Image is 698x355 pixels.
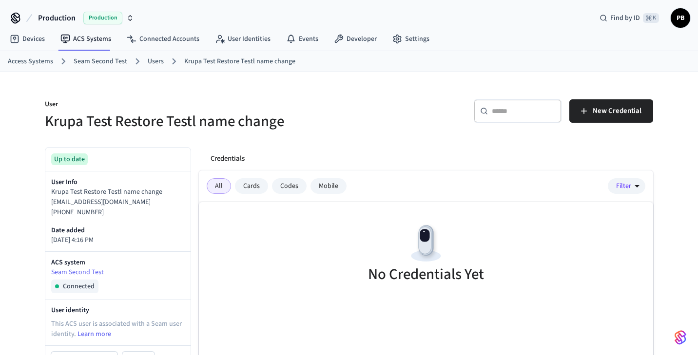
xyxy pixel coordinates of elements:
[51,305,185,315] p: User identity
[119,30,207,48] a: Connected Accounts
[63,281,95,291] span: Connected
[8,56,53,67] a: Access Systems
[51,235,185,245] p: [DATE] 4:16 PM
[83,12,122,24] span: Production
[569,99,653,123] button: New Credential
[385,30,437,48] a: Settings
[51,258,185,267] p: ACS system
[51,177,185,187] p: User Info
[184,56,295,67] a: Krupa Test Restore Testl name change
[51,187,185,197] p: Krupa Test Restore Testl name change
[404,222,448,265] img: Devices Empty State
[51,197,185,207] p: [EMAIL_ADDRESS][DOMAIN_NAME]
[272,178,307,194] div: Codes
[51,225,185,235] p: Date added
[74,56,127,67] a: Seam Second Test
[207,178,231,194] div: All
[53,30,119,48] a: ACS Systems
[592,9,667,27] div: Find by ID⌘ K
[368,264,484,284] h5: No Credentials Yet
[675,330,686,345] img: SeamLogoGradient.69752ec5.svg
[643,13,659,23] span: ⌘ K
[45,112,343,131] h5: Krupa Test Restore Testl name change
[235,178,268,194] div: Cards
[593,105,641,117] span: New Credential
[671,8,690,28] button: PB
[608,178,645,194] button: Filter
[38,12,76,24] span: Production
[148,56,164,67] a: Users
[51,319,185,339] p: This ACS user is associated with a Seam user identity.
[278,30,326,48] a: Events
[310,178,347,194] div: Mobile
[2,30,53,48] a: Devices
[203,147,252,170] button: Credentials
[51,267,185,278] a: Seam Second Test
[45,99,343,112] p: User
[207,30,278,48] a: User Identities
[51,207,185,218] p: [PHONE_NUMBER]
[51,153,88,165] div: Up to date
[78,329,111,339] a: Learn more
[326,30,385,48] a: Developer
[672,9,689,27] span: PB
[610,13,640,23] span: Find by ID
